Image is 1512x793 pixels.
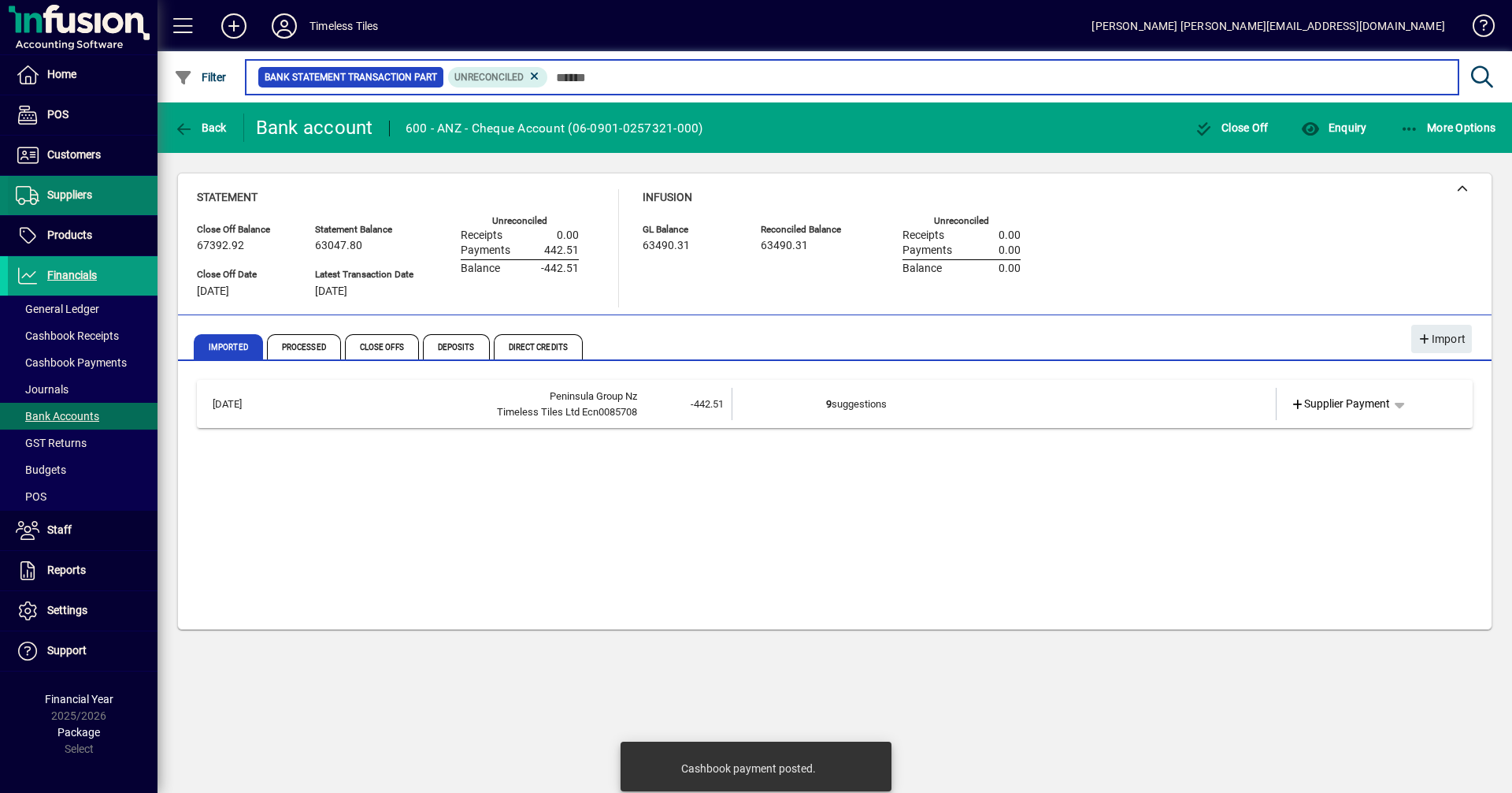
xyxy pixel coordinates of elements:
[8,322,157,349] a: Cashbook Receipts
[197,225,291,235] span: Close Off Balance
[267,334,341,359] span: Processed
[902,244,952,257] span: Payments
[315,270,413,280] span: Latest Transaction Date
[57,726,100,739] span: Package
[557,229,579,242] span: 0.00
[197,240,244,252] span: 67392.92
[999,262,1021,275] span: 0.00
[761,240,808,252] span: 63490.31
[197,285,229,298] span: [DATE]
[197,380,1473,428] mat-expansion-panel-header: [DATE]Peninsula Group NzTimeless Tiles Ltd Ecn0085708-442.519suggestionsSupplier Payment
[47,148,101,161] span: Customers
[194,334,263,359] span: Imported
[544,244,579,257] span: 442.51
[934,216,989,226] label: Unreconciled
[279,389,637,404] div: Peninsula Group Nz
[259,12,309,40] button: Profile
[47,188,92,201] span: Suppliers
[315,240,362,252] span: 63047.80
[309,13,378,39] div: Timeless Tiles
[279,404,637,420] div: Timeless Tiles Ltd Ecn0085708
[315,285,347,298] span: [DATE]
[461,262,500,275] span: Balance
[1400,121,1496,134] span: More Options
[8,631,157,671] a: Support
[1091,13,1445,39] div: [PERSON_NAME] [PERSON_NAME][EMAIL_ADDRESS][DOMAIN_NAME]
[902,229,944,242] span: Receipts
[1411,325,1472,353] button: Import
[8,403,157,430] a: Bank Accounts
[8,296,157,322] a: General Ledger
[1284,390,1397,419] a: Supplier Payment
[47,68,76,80] span: Home
[16,437,87,449] span: GST Returns
[999,229,1021,242] span: 0.00
[8,176,157,215] a: Suppliers
[8,95,157,135] a: POS
[1195,121,1269,134] span: Close Off
[256,115,373,140] div: Bank account
[1461,3,1492,54] a: Knowledge Base
[681,761,816,776] div: Cashbook payment posted.
[157,114,244,142] app-page-header-button: Back
[174,71,227,84] span: Filter
[47,269,97,281] span: Financials
[8,349,157,376] a: Cashbook Payments
[170,114,231,142] button: Back
[643,225,737,235] span: GL Balance
[423,334,490,359] span: Deposits
[1396,114,1500,142] button: More Options
[16,356,127,369] span: Cashbook Payments
[999,244,1021,257] span: 0.00
[8,55,157,95] a: Home
[461,229,502,242] span: Receipts
[1417,326,1466,352] span: Import
[45,693,113,706] span: Financial Year
[8,591,157,631] a: Settings
[1301,121,1366,134] span: Enquiry
[8,551,157,590] a: Reports
[691,398,724,410] span: -442.51
[461,244,510,257] span: Payments
[826,398,832,410] b: 9
[16,303,99,315] span: General Ledger
[8,136,157,175] a: Customers
[170,63,231,91] button: Filter
[902,262,942,275] span: Balance
[47,523,72,536] span: Staff
[643,240,690,252] span: 63490.31
[8,376,157,403] a: Journals
[8,430,157,456] a: GST Returns
[16,490,46,503] span: POS
[47,644,87,657] span: Support
[1291,396,1391,412] span: Supplier Payment
[315,225,413,235] span: Statement Balance
[47,604,87,616] span: Settings
[16,464,66,476] span: Budgets
[541,262,579,275] span: -442.51
[205,388,279,420] td: [DATE]
[47,564,86,576] span: Reports
[16,383,69,396] span: Journals
[448,67,548,87] mat-chip: Reconciliation Status: Unreconciled
[492,216,547,226] label: Unreconciled
[197,270,291,280] span: Close Off Date
[1297,114,1370,142] button: Enquiry
[174,121,227,134] span: Back
[16,329,119,342] span: Cashbook Receipts
[47,229,92,241] span: Products
[8,483,157,510] a: POS
[406,116,703,141] div: 600 - ANZ - Cheque Account (06-0901-0257321-000)
[8,456,157,483] a: Budgets
[345,334,419,359] span: Close Offs
[265,69,437,85] span: Bank Statement Transaction Part
[454,72,524,83] span: Unreconciled
[16,410,99,423] span: Bank Accounts
[826,388,1184,420] td: suggestions
[1191,114,1273,142] button: Close Off
[47,108,69,121] span: POS
[761,225,855,235] span: Reconciled Balance
[8,216,157,255] a: Products
[8,511,157,550] a: Staff
[494,334,583,359] span: Direct Credits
